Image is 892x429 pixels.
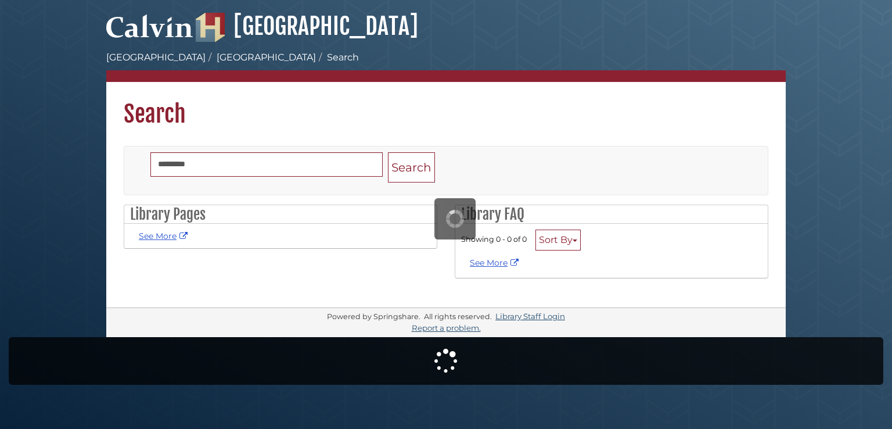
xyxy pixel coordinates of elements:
a: See More [139,231,190,241]
img: Calvin [106,9,193,42]
a: Report a problem. [412,323,481,333]
h1: Search [106,82,786,128]
a: See More [470,258,521,268]
a: [GEOGRAPHIC_DATA] [217,52,316,63]
div: Powered by Springshare. [325,312,422,321]
h2: Library FAQ [455,205,768,224]
a: [GEOGRAPHIC_DATA] [106,52,206,63]
button: Sort By [535,230,581,251]
a: Library Staff Login [495,312,565,321]
nav: breadcrumb [106,51,786,82]
button: Search [388,152,435,183]
span: Showing 0 - 0 of 0 [461,235,527,244]
a: [GEOGRAPHIC_DATA] [196,12,418,41]
div: All rights reserved. [422,312,494,321]
img: Hekman Library Logo [196,13,225,42]
li: Search [316,51,359,65]
img: Working... [446,210,464,228]
h2: Library Pages [124,205,437,224]
a: Calvin University [106,27,193,37]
